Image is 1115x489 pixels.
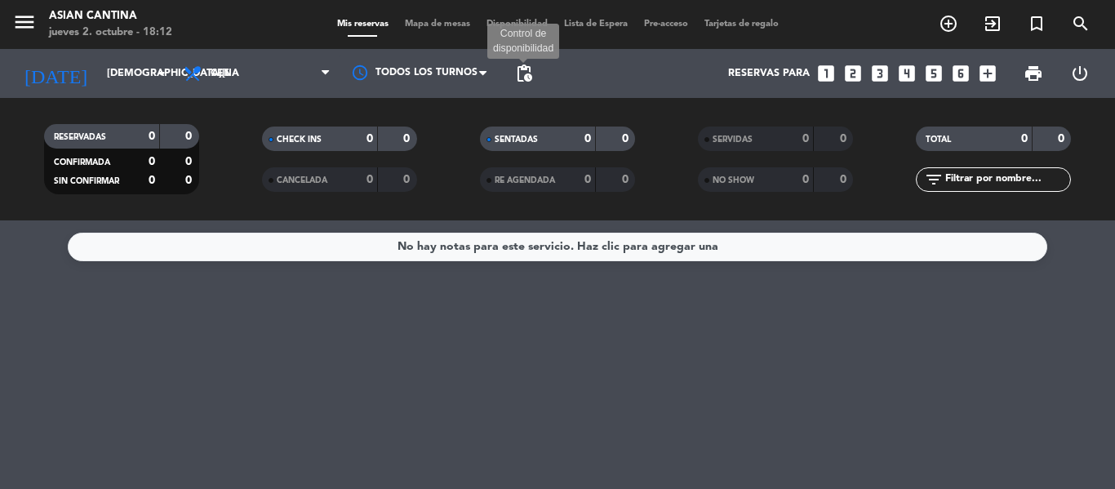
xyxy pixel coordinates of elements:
i: power_settings_new [1070,64,1090,83]
i: looks_two [842,63,864,84]
strong: 0 [1058,133,1068,144]
div: No hay notas para este servicio. Haz clic para agregar una [398,238,718,256]
strong: 0 [185,131,195,142]
span: Cena [211,68,239,79]
strong: 0 [802,174,809,185]
span: SERVIDAS [713,136,753,144]
span: TOTAL [926,136,951,144]
strong: 0 [403,133,413,144]
span: CANCELADA [277,176,327,184]
div: jueves 2. octubre - 18:12 [49,24,172,41]
strong: 0 [149,175,155,186]
strong: 0 [1021,133,1028,144]
strong: 0 [185,175,195,186]
strong: 0 [584,133,591,144]
i: exit_to_app [983,14,1002,33]
span: RE AGENDADA [495,176,555,184]
span: CHECK INS [277,136,322,144]
strong: 0 [366,133,373,144]
span: Tarjetas de regalo [696,20,787,29]
strong: 0 [622,133,632,144]
strong: 0 [584,174,591,185]
i: arrow_drop_down [152,64,171,83]
strong: 0 [403,174,413,185]
span: Reservas para [728,68,810,79]
span: Mis reservas [329,20,397,29]
span: print [1024,64,1043,83]
span: Mapa de mesas [397,20,478,29]
i: filter_list [924,170,944,189]
strong: 0 [840,174,850,185]
button: menu [12,10,37,40]
i: looks_3 [869,63,891,84]
div: LOG OUT [1056,49,1103,98]
i: [DATE] [12,56,99,91]
span: RESERVADAS [54,133,106,141]
span: SENTADAS [495,136,538,144]
strong: 0 [149,156,155,167]
i: menu [12,10,37,34]
i: looks_one [815,63,837,84]
strong: 0 [149,131,155,142]
strong: 0 [185,156,195,167]
div: Asian Cantina [49,8,172,24]
i: add_circle_outline [939,14,958,33]
i: turned_in_not [1027,14,1046,33]
i: looks_5 [923,63,944,84]
span: NO SHOW [713,176,754,184]
strong: 0 [366,174,373,185]
span: Disponibilidad [478,20,556,29]
strong: 0 [840,133,850,144]
span: pending_actions [514,64,534,83]
span: SIN CONFIRMAR [54,177,119,185]
span: CONFIRMADA [54,158,110,167]
span: Lista de Espera [556,20,636,29]
strong: 0 [622,174,632,185]
i: search [1071,14,1091,33]
div: Control de disponibilidad [487,24,559,60]
i: looks_6 [950,63,971,84]
input: Filtrar por nombre... [944,171,1070,189]
i: looks_4 [896,63,917,84]
strong: 0 [802,133,809,144]
i: add_box [977,63,998,84]
span: Pre-acceso [636,20,696,29]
